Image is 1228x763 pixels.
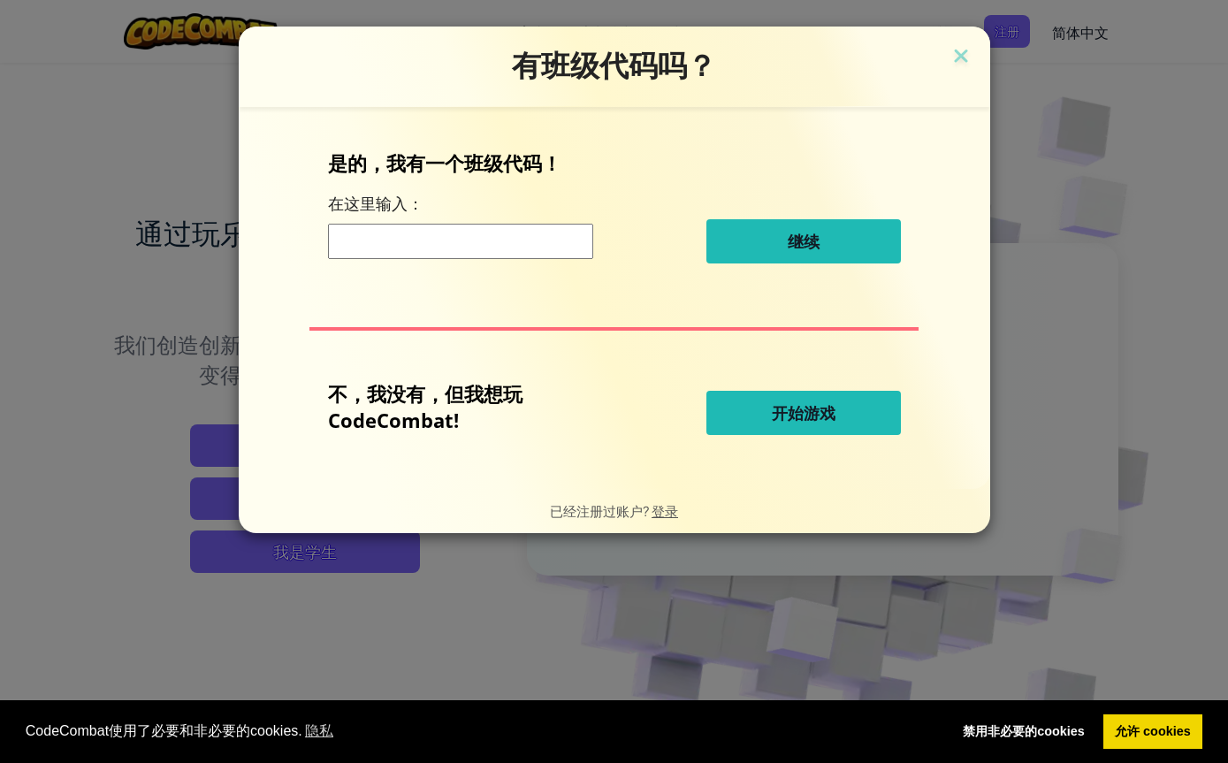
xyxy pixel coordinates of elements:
[328,380,618,433] p: 不，我没有，但我想玩 CodeCombat!
[550,502,652,519] span: 已经注册过账户?
[302,718,336,744] a: learn more about cookies
[26,718,937,744] span: CodeCombat使用了必要和非必要的cookies.
[706,391,901,435] button: 开始游戏
[328,149,901,176] p: 是的，我有一个班级代码！
[706,219,901,263] button: 继续
[512,48,716,83] span: 有班级代码吗？
[788,231,820,252] span: 继续
[1103,714,1203,750] a: allow cookies
[950,44,972,71] img: close icon
[772,402,835,423] span: 开始游戏
[951,714,1097,750] a: deny cookies
[652,502,678,519] a: 登录
[328,193,423,215] label: 在这里输入：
